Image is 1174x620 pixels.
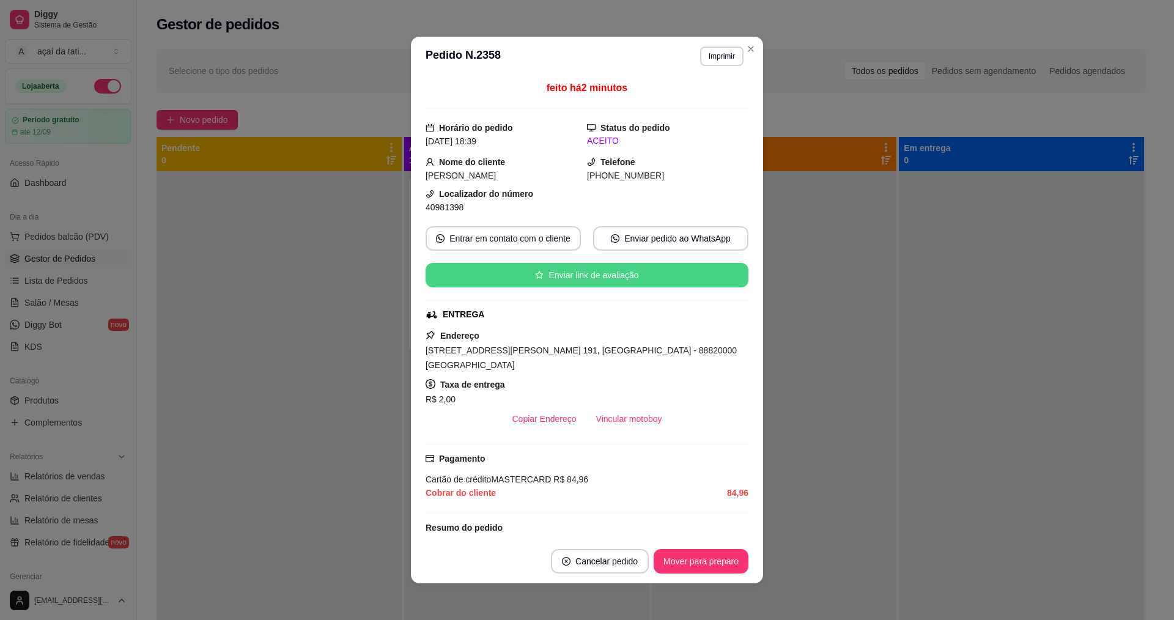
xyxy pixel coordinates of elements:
[586,407,672,431] button: Vincular motoboy
[426,263,748,287] button: starEnviar link de avaliação
[426,486,496,500] span: Cobrar do cliente
[551,474,588,484] span: R$ 84,96
[600,123,670,133] strong: Status do pedido
[426,345,737,370] span: [STREET_ADDRESS][PERSON_NAME] 191, [GEOGRAPHIC_DATA] - 88820000 [GEOGRAPHIC_DATA]
[439,189,533,199] strong: Localizador do número
[654,549,748,574] button: Mover para preparo
[593,226,748,251] button: whats-appEnviar pedido ao WhatsApp
[436,234,445,243] span: whats-app
[426,454,434,463] span: credit-card
[443,308,484,321] div: ENTREGA
[587,171,664,180] span: [PHONE_NUMBER]
[426,226,581,251] button: whats-appEntrar em contato com o cliente
[426,394,456,404] span: R$ 2,00
[503,407,586,431] button: Copiar Endereço
[426,171,496,180] span: [PERSON_NAME]
[551,549,649,574] button: close-circleCancelar pedido
[426,474,551,484] span: Cartão de crédito MASTERCARD
[587,124,596,132] span: desktop
[440,380,505,389] strong: Taxa de entrega
[600,157,635,167] strong: Telefone
[562,557,570,566] span: close-circle
[611,234,619,243] span: whats-app
[439,123,513,133] strong: Horário do pedido
[426,202,463,212] span: 40981398
[741,39,761,59] button: Close
[535,271,544,279] span: star
[439,454,485,463] strong: Pagamento
[426,158,434,166] span: user
[426,523,503,533] strong: Resumo do pedido
[439,157,505,167] strong: Nome do cliente
[727,488,748,498] strong: 84,96
[426,124,434,132] span: calendar
[426,190,434,198] span: phone
[700,46,744,66] button: Imprimir
[426,379,435,389] span: dollar
[426,136,476,146] span: [DATE] 18:39
[426,330,435,340] span: pushpin
[587,158,596,166] span: phone
[440,331,479,341] strong: Endereço
[547,83,627,93] span: feito há 2 minutos
[587,135,748,147] div: ACEITO
[426,46,501,66] h3: Pedido N. 2358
